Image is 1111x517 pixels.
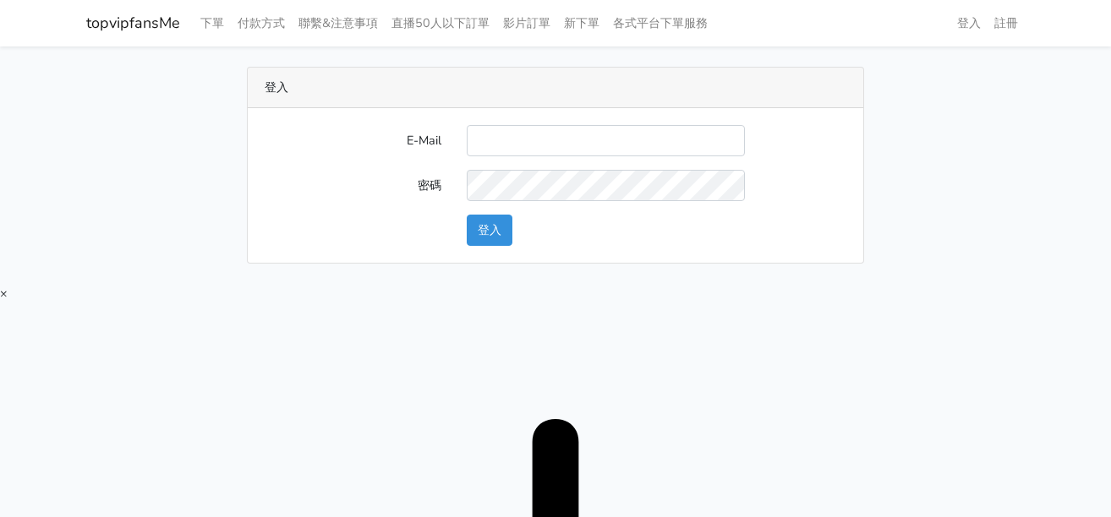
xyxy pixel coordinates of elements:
[86,7,180,40] a: topvipfansMe
[467,215,512,246] button: 登入
[496,7,557,40] a: 影片訂單
[252,170,454,201] label: 密碼
[231,7,292,40] a: 付款方式
[557,7,606,40] a: 新下單
[194,7,231,40] a: 下單
[988,7,1025,40] a: 註冊
[292,7,385,40] a: 聯繫&注意事項
[248,68,863,108] div: 登入
[950,7,988,40] a: 登入
[252,125,454,156] label: E-Mail
[606,7,714,40] a: 各式平台下單服務
[385,7,496,40] a: 直播50人以下訂單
